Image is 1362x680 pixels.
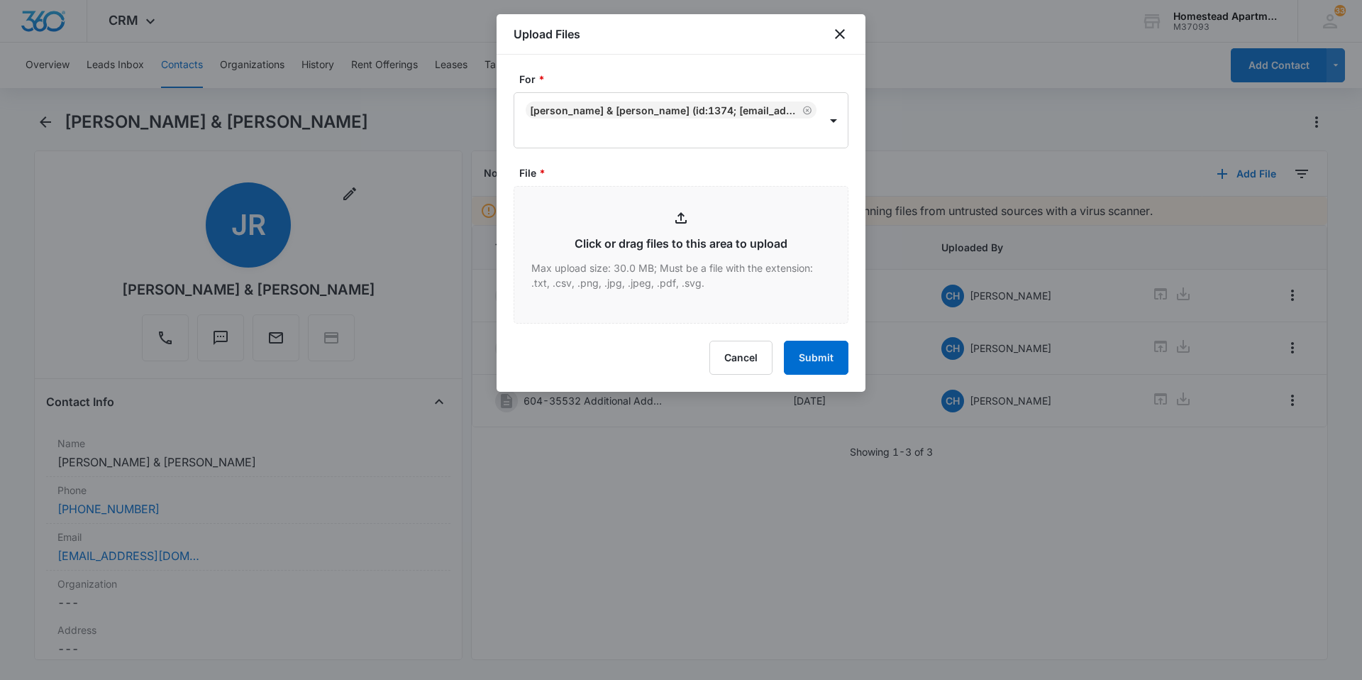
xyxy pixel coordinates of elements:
div: Remove Joshua Reiswig & Breauna Hartline (ID:1374; joshreiswig@yahoo.com; 6613033957) [799,105,812,115]
button: close [831,26,848,43]
button: Submit [784,341,848,375]
button: Cancel [709,341,773,375]
h1: Upload Files [514,26,580,43]
div: [PERSON_NAME] & [PERSON_NAME] (ID:1374; [EMAIL_ADDRESS][DOMAIN_NAME]; 6613033957) [530,104,799,116]
label: File [519,165,854,180]
label: For [519,72,854,87]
